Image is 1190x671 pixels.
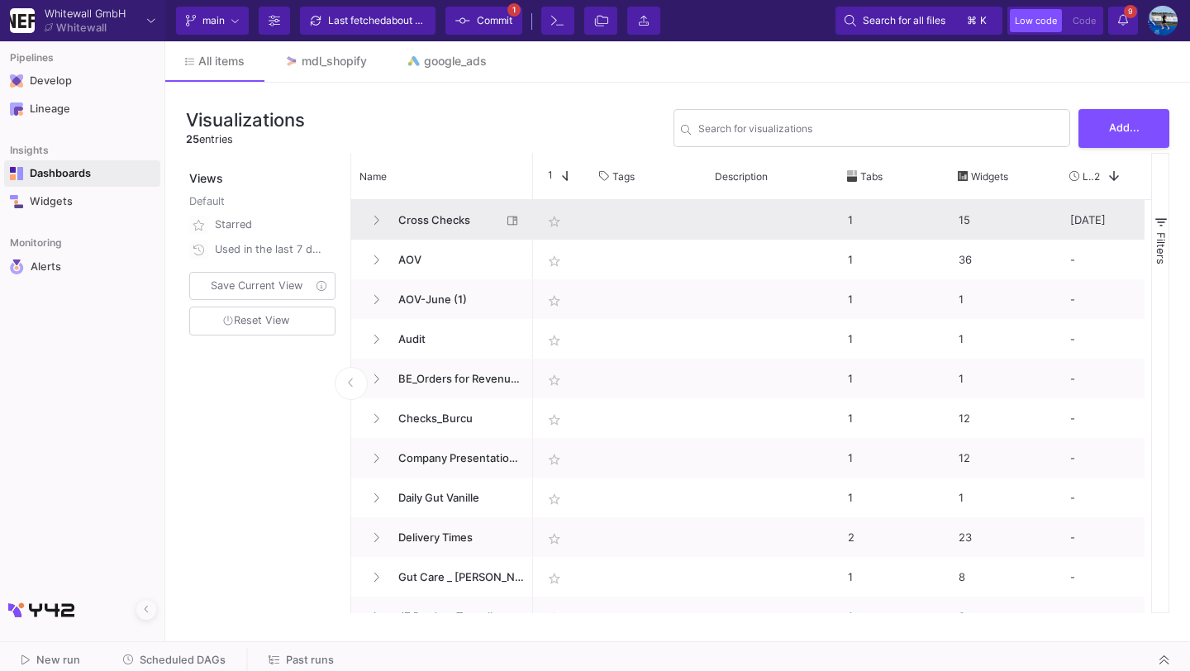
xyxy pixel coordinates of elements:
span: k [980,11,987,31]
div: 1 [839,478,950,517]
span: ⌘ [967,11,977,31]
div: Press SPACE to select this row. [351,517,533,557]
div: Lineage [30,102,137,116]
span: Save Current View [211,279,302,292]
span: 25 [186,133,199,145]
div: - [1061,279,1145,319]
span: Gut Care _ [PERSON_NAME] [388,558,524,597]
div: Press SPACE to select this row. [351,557,533,597]
div: - [1061,398,1145,438]
div: 1 [950,279,1061,319]
div: - [1061,478,1145,517]
div: Press SPACE to select this row. [351,478,533,517]
button: Commit [445,7,522,35]
div: Develop [30,74,55,88]
a: Navigation iconAlerts [4,253,160,281]
div: 1 [950,359,1061,398]
button: Save Current View [189,272,336,300]
div: - [1061,359,1145,398]
mat-icon: star_border [545,370,564,390]
div: 12 [950,398,1061,438]
mat-icon: star_border [545,331,564,350]
div: Press SPACE to select this row. [533,478,1145,517]
div: - [1061,557,1145,597]
div: Starred [215,212,326,237]
div: Press SPACE to select this row. [351,240,533,279]
button: Starred [186,212,339,237]
div: Press SPACE to select this row. [533,438,1145,478]
div: Press SPACE to select this row. [533,319,1145,359]
span: Daily Gut Vanille [388,478,524,517]
div: 1 [839,557,950,597]
a: Navigation iconDashboards [4,160,160,187]
span: BE_Orders for Revenue Development [388,359,524,398]
div: Default [189,193,339,212]
span: AOV [388,240,524,279]
div: Press SPACE to select this row. [533,240,1145,279]
span: JF Product Topsellers [388,597,524,636]
div: 1 [839,200,950,240]
div: Press SPACE to select this row. [351,200,533,240]
span: Cross Checks [388,201,502,240]
button: Add... [1078,109,1169,148]
span: Delivery Times [388,518,524,557]
button: main [176,7,249,35]
div: - [1061,517,1145,557]
button: Low code [1010,9,1062,32]
div: entries [186,131,305,147]
div: google_ads [424,55,487,68]
div: - [1061,597,1145,636]
div: Dashboards [30,167,137,180]
mat-icon: star_border [545,291,564,311]
span: Scheduled DAGs [140,654,226,666]
div: 1 [950,478,1061,517]
span: Tabs [860,170,883,183]
div: 15 [950,200,1061,240]
div: 1 [839,438,950,478]
div: Press SPACE to select this row. [533,557,1145,597]
mat-icon: star_border [545,489,564,509]
span: Checks_Burcu [388,399,524,438]
mat-icon: star_border [545,450,564,469]
div: Whitewall GmbH [45,8,126,19]
span: 1 [541,169,553,183]
div: Press SPACE to select this row. [351,359,533,398]
span: Low code [1015,15,1057,26]
div: Press SPACE to select this row. [351,597,533,636]
mat-expansion-panel-header: Navigation iconDevelop [4,68,160,94]
div: 1 [839,240,950,279]
div: 1 [839,279,950,319]
span: AOV-June (1) [388,280,524,319]
span: Past runs [286,654,334,666]
div: Press SPACE to select this row. [533,200,1145,240]
button: Code [1068,9,1101,32]
img: AEdFTp4_RXFoBzJxSaYPMZp7Iyigz82078j9C0hFtL5t=s96-c [1148,6,1178,36]
span: Audit [388,320,524,359]
mat-icon: star_border [545,410,564,430]
div: Press SPACE to select this row. [533,398,1145,438]
div: Press SPACE to select this row. [351,319,533,359]
span: Search for all files [863,8,945,33]
span: Widgets [971,170,1008,183]
button: Used in the last 7 days [186,237,339,262]
span: 2 [1094,170,1100,183]
div: 8 [950,557,1061,597]
img: Navigation icon [10,195,23,208]
img: YZ4Yr8zUCx6JYM5gIgaTIQYeTXdcwQjnYC8iZtTV.png [10,8,35,33]
span: main [202,8,225,33]
span: Company Presentation Check [388,439,524,478]
mat-icon: star_border [545,529,564,549]
span: All items [198,55,245,68]
a: Navigation iconWidgets [4,188,160,215]
mat-icon: star_border [545,251,564,271]
div: mdl_shopify [302,55,367,68]
div: 2 [839,517,950,557]
div: Widgets [30,195,137,208]
button: 9 [1108,7,1138,35]
button: Last fetchedabout 7 hours ago [300,7,436,35]
h3: Visualizations [186,109,305,131]
img: Navigation icon [10,74,23,88]
div: 1 [839,398,950,438]
span: Tags [612,170,635,183]
div: Press SPACE to select this row. [351,279,533,319]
